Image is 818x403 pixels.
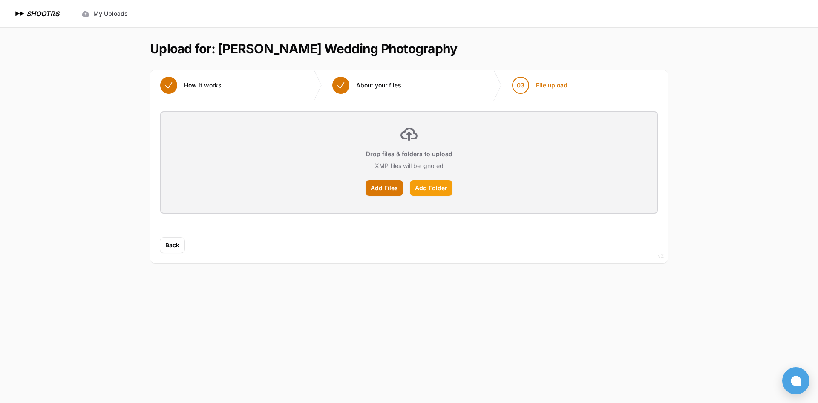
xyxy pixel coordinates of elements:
[366,150,452,158] p: Drop files & folders to upload
[658,251,664,261] div: v2
[165,241,179,249] span: Back
[517,81,524,90] span: 03
[150,70,232,101] button: How it works
[536,81,567,90] span: File upload
[502,70,578,101] button: 03 File upload
[14,9,26,19] img: SHOOTRS
[782,367,809,394] button: Open chat window
[14,9,59,19] a: SHOOTRS SHOOTRS
[160,238,184,253] button: Back
[150,41,457,56] h1: Upload for: [PERSON_NAME] Wedding Photography
[76,6,133,21] a: My Uploads
[410,180,452,196] label: Add Folder
[26,9,59,19] h1: SHOOTRS
[93,9,128,18] span: My Uploads
[366,180,403,196] label: Add Files
[322,70,412,101] button: About your files
[375,162,444,170] p: XMP files will be ignored
[356,81,401,90] span: About your files
[184,81,222,90] span: How it works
